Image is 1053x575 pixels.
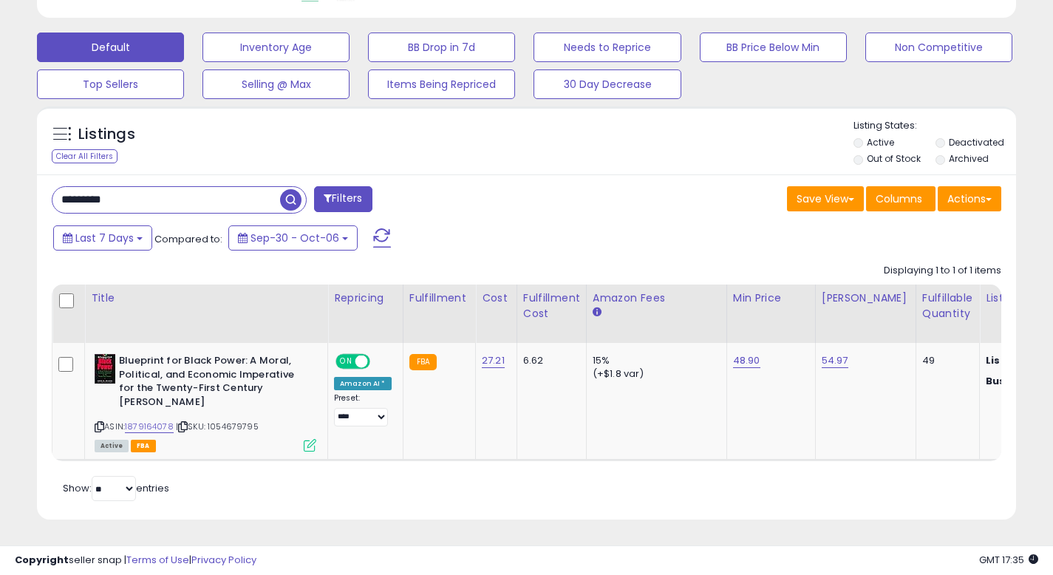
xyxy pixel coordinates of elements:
[979,553,1038,567] span: 2025-10-14 17:35 GMT
[126,553,189,567] a: Terms of Use
[822,290,910,306] div: [PERSON_NAME]
[733,353,760,368] a: 48.90
[482,353,505,368] a: 27.21
[334,290,397,306] div: Repricing
[884,264,1001,278] div: Displaying 1 to 1 of 1 items
[986,353,1053,367] b: Listed Price:
[191,553,256,567] a: Privacy Policy
[949,152,989,165] label: Archived
[409,290,469,306] div: Fulfillment
[368,69,515,99] button: Items Being Repriced
[867,136,894,149] label: Active
[865,33,1012,62] button: Non Competitive
[787,186,864,211] button: Save View
[314,186,372,212] button: Filters
[52,149,117,163] div: Clear All Filters
[334,377,392,390] div: Amazon AI *
[938,186,1001,211] button: Actions
[534,69,681,99] button: 30 Day Decrease
[409,354,437,370] small: FBA
[922,354,968,367] div: 49
[95,440,129,452] span: All listings currently available for purchase on Amazon
[202,69,350,99] button: Selling @ Max
[125,421,174,433] a: 1879164078
[482,290,511,306] div: Cost
[63,481,169,495] span: Show: entries
[119,354,299,412] b: Blueprint for Black Power: A Moral, Political, and Economic Imperative for the Twenty-First Centu...
[866,186,936,211] button: Columns
[228,225,358,251] button: Sep-30 - Oct-06
[251,231,339,245] span: Sep-30 - Oct-06
[523,290,580,321] div: Fulfillment Cost
[534,33,681,62] button: Needs to Reprice
[154,232,222,246] span: Compared to:
[368,355,392,368] span: OFF
[37,69,184,99] button: Top Sellers
[91,290,321,306] div: Title
[78,124,135,145] h5: Listings
[922,290,973,321] div: Fulfillable Quantity
[700,33,847,62] button: BB Price Below Min
[37,33,184,62] button: Default
[334,393,392,426] div: Preset:
[15,554,256,568] div: seller snap | |
[95,354,316,450] div: ASIN:
[593,367,715,381] div: (+$1.8 var)
[867,152,921,165] label: Out of Stock
[131,440,156,452] span: FBA
[202,33,350,62] button: Inventory Age
[733,290,809,306] div: Min Price
[593,306,602,319] small: Amazon Fees.
[75,231,134,245] span: Last 7 Days
[822,353,848,368] a: 54.97
[949,136,1004,149] label: Deactivated
[523,354,575,367] div: 6.62
[176,421,259,432] span: | SKU: 1054679795
[593,290,720,306] div: Amazon Fees
[853,119,1016,133] p: Listing States:
[53,225,152,251] button: Last 7 Days
[368,33,515,62] button: BB Drop in 7d
[593,354,715,367] div: 15%
[337,355,355,368] span: ON
[95,354,115,384] img: 41ureWUL8DL._SL40_.jpg
[876,191,922,206] span: Columns
[15,553,69,567] strong: Copyright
